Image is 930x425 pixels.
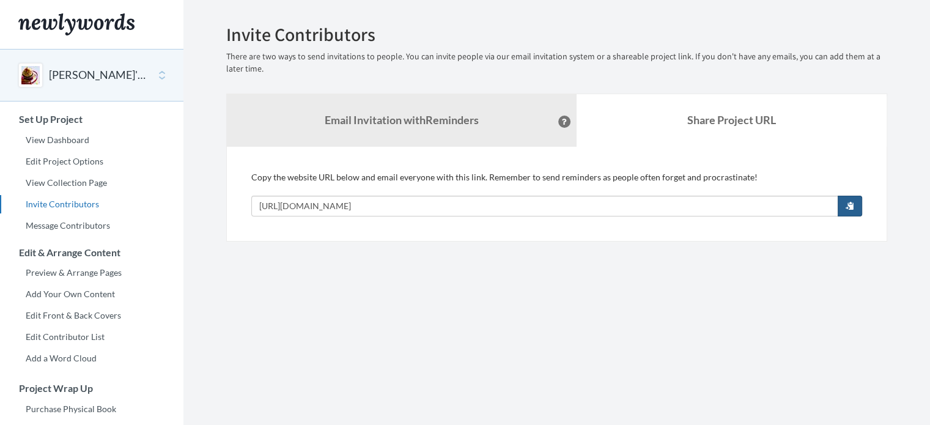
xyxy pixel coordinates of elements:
img: Newlywords logo [18,13,135,35]
h3: Set Up Project [1,114,183,125]
h2: Invite Contributors [226,24,887,45]
button: [PERSON_NAME]'s 50th Birthday [49,67,148,83]
div: Copy the website URL below and email everyone with this link. Remember to send reminders as peopl... [251,171,862,216]
h3: Project Wrap Up [1,383,183,394]
h3: Edit & Arrange Content [1,247,183,258]
b: Share Project URL [687,113,776,127]
p: There are two ways to send invitations to people. You can invite people via our email invitation ... [226,51,887,75]
strong: Email Invitation with Reminders [325,113,479,127]
span: Support [24,9,68,20]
